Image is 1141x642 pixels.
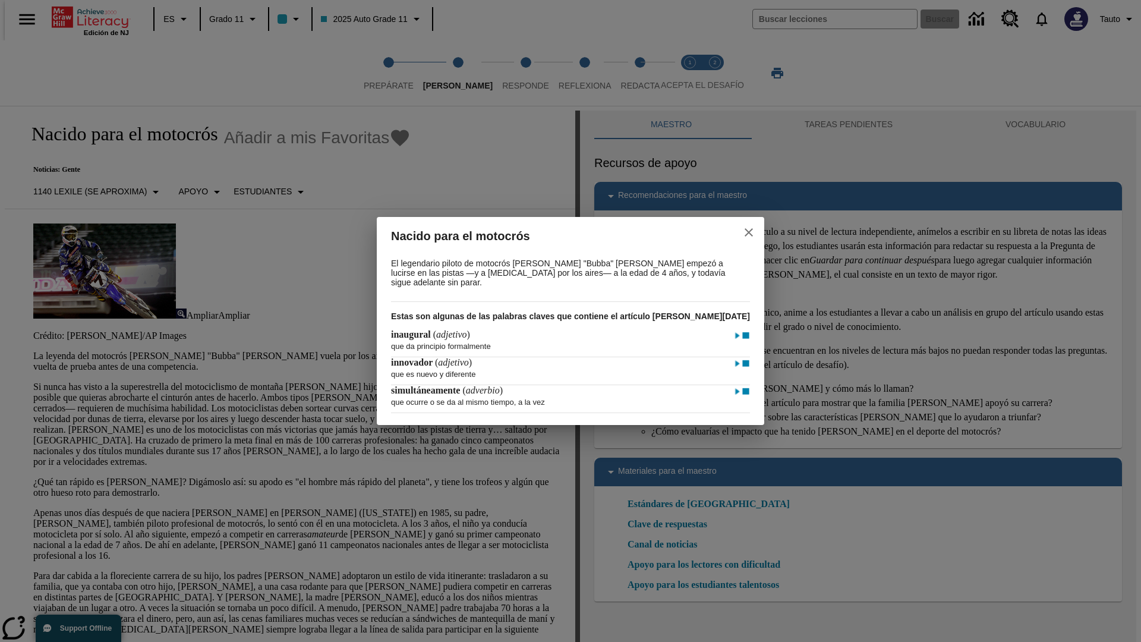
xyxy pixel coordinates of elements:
span: simultáneamente [391,385,462,395]
span: adjetivo [436,329,467,339]
button: close [735,218,763,247]
h2: Nacido para el motocrós [391,226,714,246]
p: que es nuevo y diferente [391,364,748,379]
img: Detener - innovador [742,358,750,370]
p: que ocurre o se da al mismo tiempo, a la vez [391,392,748,407]
h4: ( ) [391,329,470,340]
img: Detener - simultáneamente [742,386,750,398]
h3: Estas son algunas de las palabras claves que contiene el artículo [PERSON_NAME][DATE] [391,302,750,329]
img: Reproducir - innovador [733,358,742,370]
span: adverbio [466,385,500,395]
h4: ( ) [391,357,472,368]
img: Reproducir - inaugural [733,330,742,342]
p: El legendario piloto de motocrós [PERSON_NAME] "Bubba" [PERSON_NAME] empezó a lucirse en las pist... [391,259,748,287]
span: innovador [391,357,435,367]
h4: ( ) [391,385,503,396]
p: que da principio formalmente [391,336,748,351]
span: adjetivo [438,357,469,367]
img: Detener - inaugural [742,330,750,342]
span: inaugural [391,329,433,339]
img: Reproducir - simultáneamente [733,386,742,398]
